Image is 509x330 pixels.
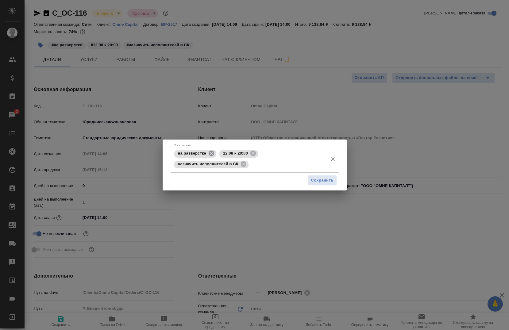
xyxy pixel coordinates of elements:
div: 12.08 к 20:00 [219,150,258,158]
button: Очистить [329,155,337,163]
span: 12.08 к 20:00 [219,151,252,155]
div: назначить исполнителей в СК [174,161,249,168]
span: на разверстке [174,151,210,155]
div: на разверстке [174,150,216,158]
span: Сохранить [311,177,334,184]
span: назначить исполнителей в СК [174,162,242,166]
button: Сохранить [308,175,337,186]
